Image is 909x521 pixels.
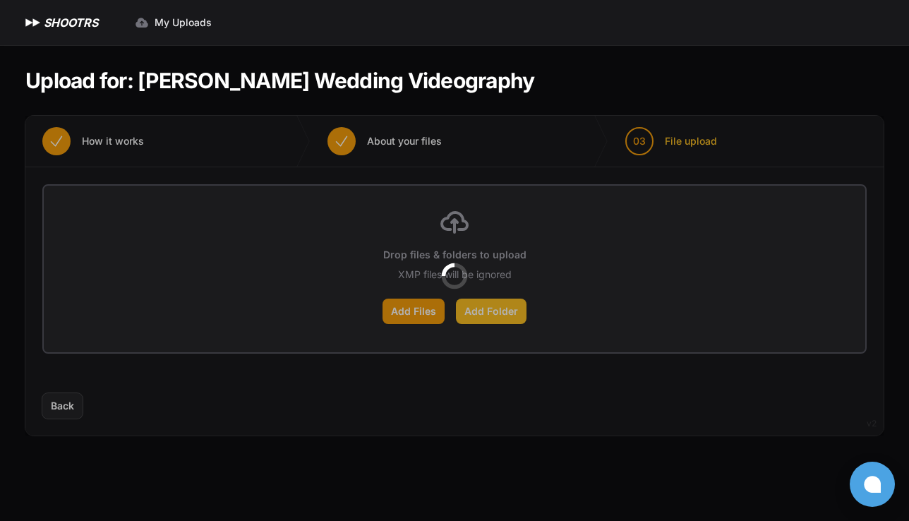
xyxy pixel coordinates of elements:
h1: Upload for: [PERSON_NAME] Wedding Videography [25,68,534,93]
button: Open chat window [850,462,895,507]
span: My Uploads [155,16,212,30]
a: SHOOTRS SHOOTRS [23,14,98,31]
a: My Uploads [126,10,220,35]
img: SHOOTRS [23,14,44,31]
h1: SHOOTRS [44,14,98,31]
